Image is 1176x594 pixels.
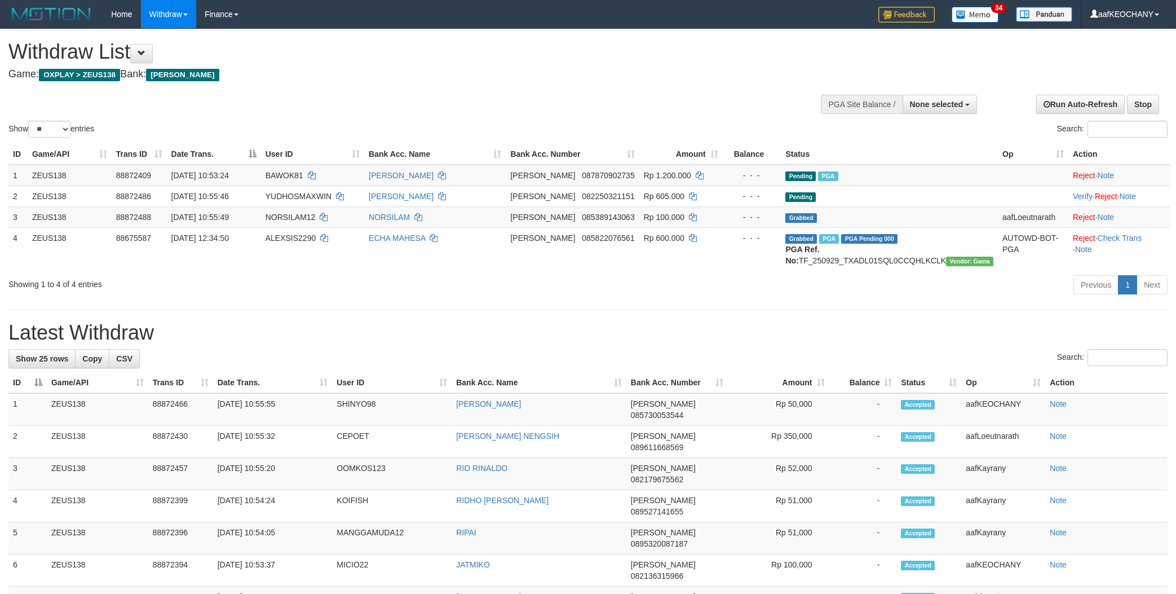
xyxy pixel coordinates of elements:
[785,213,817,223] span: Grabbed
[901,529,935,538] span: Accepted
[266,234,316,243] span: ALEXSIS2290
[8,322,1168,344] h1: Latest Withdraw
[148,393,213,426] td: 88872466
[631,399,696,408] span: [PERSON_NAME]
[213,393,333,426] td: [DATE] 10:55:55
[631,571,683,580] span: Copy 082136315966 to clipboard
[901,561,935,570] span: Accepted
[1098,171,1115,180] a: Note
[8,274,481,290] div: Showing 1 to 4 of 4 entries
[1098,213,1115,222] a: Note
[8,372,47,393] th: ID: activate to sort column descending
[8,458,47,490] td: 3
[8,165,28,186] td: 1
[8,349,76,368] a: Show 25 rows
[8,490,47,522] td: 4
[8,69,773,80] h4: Game: Bank:
[582,213,634,222] span: Copy 085389143063 to clipboard
[266,171,303,180] span: BAWOK81
[631,443,683,452] span: Copy 089611668569 to clipboard
[785,192,816,202] span: Pending
[8,426,47,458] td: 2
[781,227,998,271] td: TF_250929_TXADL01SQL0CCQHLKCLK
[266,192,331,201] span: YUDHOSMAXWIN
[1095,192,1117,201] a: Reject
[28,121,70,138] select: Showentries
[582,171,634,180] span: Copy 087870902735 to clipboard
[631,432,696,441] span: [PERSON_NAME]
[1050,496,1067,505] a: Note
[1068,186,1170,206] td: · ·
[829,372,897,393] th: Balance: activate to sort column ascending
[910,100,963,109] span: None selected
[1036,95,1125,114] a: Run Auto-Refresh
[456,464,507,473] a: RIO RINALDO
[8,6,94,23] img: MOTION_logo.png
[728,458,829,490] td: Rp 52,000
[644,192,684,201] span: Rp 605.000
[727,232,777,244] div: - - -
[16,354,68,363] span: Show 25 rows
[961,426,1045,458] td: aafLoeutnarath
[213,372,333,393] th: Date Trans.: activate to sort column ascending
[1073,234,1095,243] a: Reject
[213,458,333,490] td: [DATE] 10:55:20
[369,192,434,201] a: [PERSON_NAME]
[829,458,897,490] td: -
[456,432,559,441] a: [PERSON_NAME] NENGSIH
[456,496,549,505] a: RIDHO [PERSON_NAME]
[878,7,935,23] img: Feedback.jpg
[213,490,333,522] td: [DATE] 10:54:24
[829,426,897,458] td: -
[644,171,691,180] span: Rp 1.200.000
[75,349,109,368] a: Copy
[167,144,261,165] th: Date Trans.: activate to sort column descending
[148,490,213,522] td: 88872399
[116,234,151,243] span: 88675587
[213,522,333,555] td: [DATE] 10:54:05
[171,234,229,243] span: [DATE] 12:34:50
[1050,399,1067,408] a: Note
[781,144,998,165] th: Status
[266,213,316,222] span: NORSILAM12
[510,171,575,180] span: [PERSON_NAME]
[116,354,132,363] span: CSV
[8,186,28,206] td: 2
[1073,275,1118,294] a: Previous
[1057,349,1168,366] label: Search:
[1068,227,1170,271] td: · ·
[148,555,213,587] td: 88872394
[1050,464,1067,473] a: Note
[728,490,829,522] td: Rp 51,000
[644,213,684,222] span: Rp 100.000
[1057,121,1168,138] label: Search:
[112,144,167,165] th: Trans ID: activate to sort column ascending
[903,95,978,114] button: None selected
[332,490,452,522] td: KOIFISH
[1068,165,1170,186] td: ·
[369,171,434,180] a: [PERSON_NAME]
[8,393,47,426] td: 1
[47,458,148,490] td: ZEUS138
[8,144,28,165] th: ID
[452,372,626,393] th: Bank Acc. Name: activate to sort column ascending
[369,213,410,222] a: NORSILAM
[8,555,47,587] td: 6
[723,144,781,165] th: Balance
[1087,121,1168,138] input: Search:
[626,372,728,393] th: Bank Acc. Number: activate to sort column ascending
[631,411,683,420] span: Copy 085730053544 to clipboard
[332,555,452,587] td: MICIO22
[1119,192,1136,201] a: Note
[946,257,993,266] span: Vendor URL: https://trx31.1velocity.biz
[644,234,684,243] span: Rp 600.000
[1050,560,1067,569] a: Note
[631,528,696,537] span: [PERSON_NAME]
[148,372,213,393] th: Trans ID: activate to sort column ascending
[998,144,1068,165] th: Op: activate to sort column ascending
[961,393,1045,426] td: aafKEOCHANY
[1118,275,1137,294] a: 1
[1050,432,1067,441] a: Note
[28,186,112,206] td: ZEUS138
[1127,95,1159,114] a: Stop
